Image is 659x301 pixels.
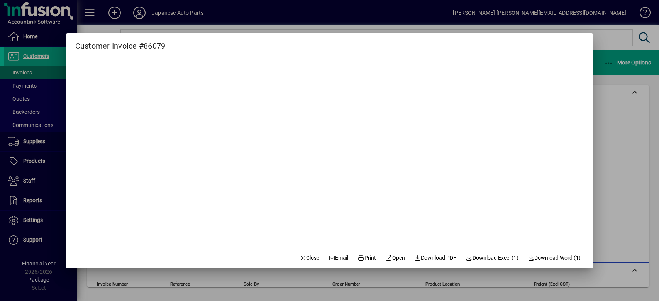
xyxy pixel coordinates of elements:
span: Download Word (1) [528,254,581,262]
h2: Customer Invoice #86079 [66,33,175,52]
button: Download Excel (1) [462,251,522,265]
span: Email [329,254,349,262]
span: Close [299,254,319,262]
button: Email [325,251,352,265]
span: Download PDF [414,254,457,262]
button: Print [354,251,379,265]
a: Open [382,251,408,265]
a: Download PDF [411,251,460,265]
button: Download Word (1) [525,251,584,265]
button: Close [296,251,322,265]
span: Open [385,254,405,262]
span: Print [358,254,376,262]
span: Download Excel (1) [466,254,518,262]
